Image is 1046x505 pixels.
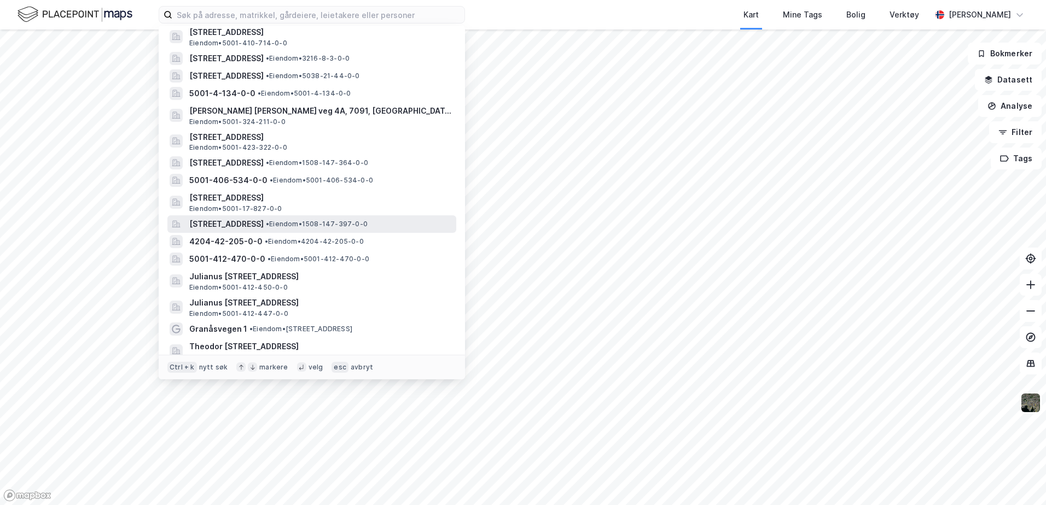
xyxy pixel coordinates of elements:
span: [STREET_ADDRESS] [189,191,452,204]
span: • [265,237,268,245]
input: Søk på adresse, matrikkel, gårdeiere, leietakere eller personer [172,7,464,23]
button: Analyse [978,95,1042,117]
button: Filter [989,121,1042,143]
span: Eiendom • 5001-423-322-0-0 [189,143,287,152]
span: 4204-42-205-0-0 [189,235,263,248]
span: Julianus [STREET_ADDRESS] [189,296,452,309]
div: Bolig [846,8,865,21]
span: [PERSON_NAME] [PERSON_NAME] veg 4A, 7091, [GEOGRAPHIC_DATA], [GEOGRAPHIC_DATA] [189,104,452,118]
span: Julianus [STREET_ADDRESS] [189,270,452,283]
span: • [268,255,271,263]
div: esc [332,362,348,373]
span: Granåsvegen 1 [189,322,247,336]
span: Eiendom • 5038-21-44-0-0 [266,72,360,80]
span: [STREET_ADDRESS] [189,131,452,144]
span: Theodor [STREET_ADDRESS] [189,340,452,353]
span: [STREET_ADDRESS] [189,156,264,169]
div: Ctrl + k [167,362,197,373]
span: 5001-4-134-0-0 [189,87,255,100]
span: [STREET_ADDRESS] [189,218,264,231]
button: Datasett [975,69,1042,91]
span: • [258,89,261,97]
span: Eiendom • 5001-410-714-0-0 [189,39,287,48]
img: logo.f888ab2527a4732fd821a326f86c7f29.svg [18,5,132,24]
div: Kart [743,8,759,21]
div: markere [259,363,288,372]
span: Eiendom • 4204-42-205-0-0 [265,237,364,246]
span: Eiendom • 5001-324-211-0-0 [189,118,286,126]
span: 5001-412-470-0-0 [189,252,265,266]
span: Eiendom • 1508-147-364-0-0 [266,158,368,167]
span: • [266,158,269,167]
span: [STREET_ADDRESS] [189,69,264,83]
span: Eiendom • 5001-406-534-0-0 [270,176,373,185]
span: • [249,325,253,333]
span: Eiendom • 3216-8-3-0-0 [266,54,350,63]
div: avbryt [351,363,373,372]
span: 5001-406-534-0-0 [189,174,268,187]
span: • [266,54,269,62]
span: • [266,220,269,228]
div: Kontrollprogram for chat [991,453,1046,505]
a: Mapbox homepage [3,489,51,502]
button: Tags [991,148,1042,169]
span: Eiendom • 5001-4-134-0-0 [258,89,351,98]
span: [STREET_ADDRESS] [189,52,264,65]
span: Eiendom • 5001-23-971-0-0 [189,353,282,362]
span: [STREET_ADDRESS] [189,26,452,39]
img: 9k= [1020,392,1041,413]
div: Verktøy [890,8,919,21]
span: Eiendom • [STREET_ADDRESS] [249,325,352,333]
span: Eiendom • 5001-412-470-0-0 [268,255,369,263]
span: Eiendom • 5001-412-447-0-0 [189,309,288,318]
span: • [266,72,269,80]
span: Eiendom • 5001-412-450-0-0 [189,283,288,292]
span: Eiendom • 5001-17-827-0-0 [189,204,282,213]
div: velg [309,363,323,372]
div: [PERSON_NAME] [949,8,1011,21]
span: Eiendom • 1508-147-397-0-0 [266,220,368,228]
iframe: Chat Widget [991,453,1046,505]
div: nytt søk [199,363,228,372]
span: • [270,176,273,184]
button: Bokmerker [968,43,1042,64]
div: Mine Tags [783,8,822,21]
